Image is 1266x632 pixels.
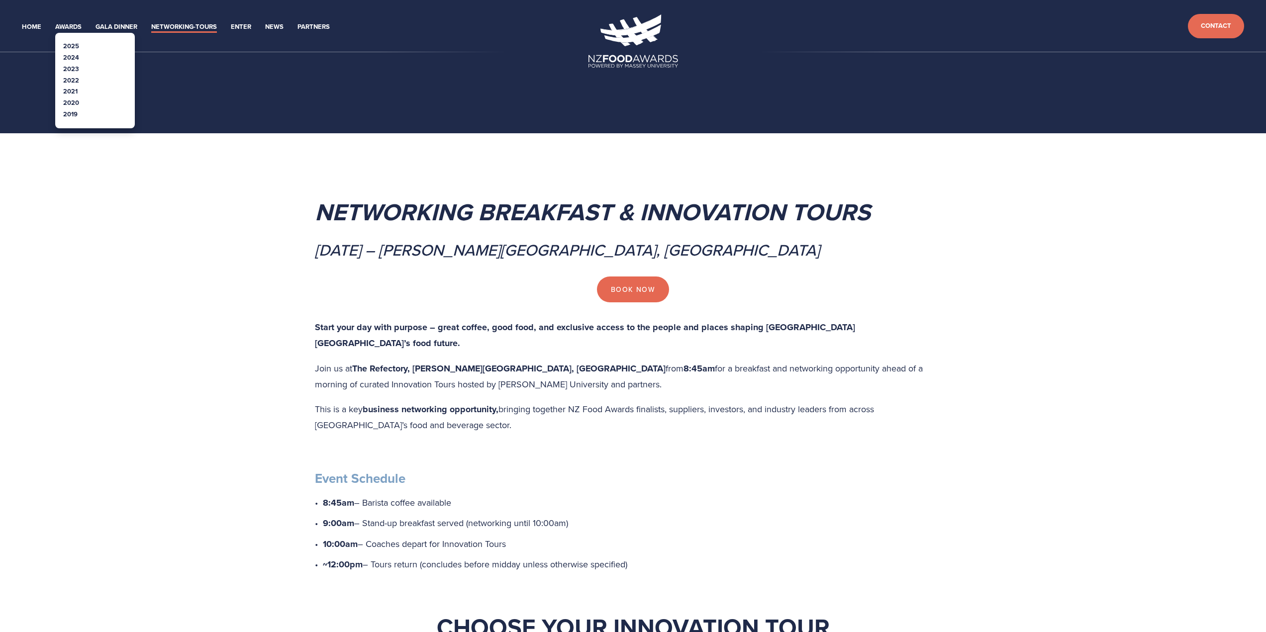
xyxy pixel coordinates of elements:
strong: Start your day with purpose – great coffee, good food, and exclusive access to the people and pla... [315,321,858,350]
strong: ~12:00pm [323,558,363,571]
em: [DATE] – [PERSON_NAME][GEOGRAPHIC_DATA], [GEOGRAPHIC_DATA] [315,238,820,261]
a: Awards [55,21,82,33]
p: – Coaches depart for Innovation Tours [323,536,952,552]
a: 2023 [63,64,79,74]
a: Enter [231,21,251,33]
a: 2024 [63,53,79,62]
a: 2022 [63,76,79,85]
strong: business networking opportunity, [363,403,498,416]
a: 2020 [63,98,79,107]
strong: 8:45am [323,496,354,509]
a: Partners [297,21,330,33]
p: This is a key bringing together NZ Food Awards finalists, suppliers, investors, and industry lead... [315,401,952,433]
a: 2025 [63,41,79,51]
strong: The Refectory, [PERSON_NAME][GEOGRAPHIC_DATA], [GEOGRAPHIC_DATA] [352,362,666,375]
a: Home [22,21,41,33]
strong: 8:45am [683,362,715,375]
strong: 9:00am [323,517,354,530]
em: Networking Breakfast & Innovation Tours [315,194,871,229]
strong: Event Schedule [315,469,405,488]
a: Contact [1188,14,1244,38]
p: – Tours return (concludes before midday unless otherwise specified) [323,556,952,573]
a: Networking-Tours [151,21,217,33]
a: 2019 [63,109,78,119]
a: 2021 [63,87,78,96]
a: Book Now [597,276,669,302]
a: Gala Dinner [96,21,137,33]
p: – Stand-up breakfast served (networking until 10:00am) [323,515,952,532]
strong: 10:00am [323,538,358,550]
p: Join us at from for a breakfast and networking opportunity ahead of a morning of curated Innovati... [315,361,952,392]
a: News [265,21,284,33]
p: – Barista coffee available [323,495,952,511]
